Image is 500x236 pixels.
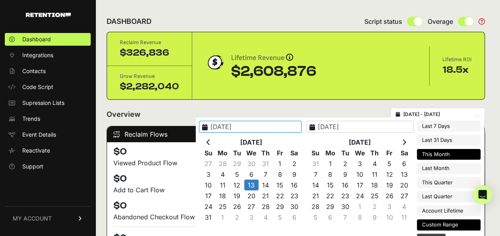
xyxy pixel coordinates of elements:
[201,147,216,158] th: Su
[308,201,323,212] td: 28
[120,39,179,46] div: Reclaim Revenue
[216,137,287,147] th: [DATE]
[308,180,323,190] td: 14
[273,180,287,190] td: 15
[323,147,338,158] th: Mo
[201,190,216,201] td: 17
[308,169,323,180] td: 7
[205,52,225,72] img: dollar-coin-05c43ed7efb7bc0c12610022525b4bbbb207c7efeef5aecc26f025e68dcafac9.png
[216,158,230,169] td: 28
[397,158,411,169] td: 6
[417,163,481,174] li: Last Month
[244,212,259,222] td: 3
[308,190,323,201] td: 21
[22,67,46,75] span: Contacts
[113,185,222,195] div: Add to Cart Flow
[201,201,216,212] td: 24
[107,16,152,27] h2: DASHBOARD
[201,158,216,169] td: 27
[323,201,338,212] td: 29
[338,212,352,222] td: 7
[367,201,382,212] td: 2
[244,147,259,158] th: We
[22,131,56,139] span: Event Details
[22,162,43,170] span: Support
[244,190,259,201] td: 20
[5,160,91,173] a: Support
[338,201,352,212] td: 30
[259,190,273,201] td: 21
[259,169,273,180] td: 7
[216,190,230,201] td: 18
[397,147,411,158] th: Sa
[216,212,230,222] td: 1
[22,51,53,59] span: Integrations
[352,147,367,158] th: We
[273,190,287,201] td: 22
[230,180,244,190] td: 12
[417,191,481,202] li: Last Quarter
[323,169,338,180] td: 8
[287,212,302,222] td: 6
[5,49,91,62] a: Integrations
[352,158,367,169] td: 3
[113,158,222,168] div: Viewed Product Flow
[230,158,244,169] td: 29
[244,169,259,180] td: 6
[287,190,302,201] td: 23
[287,169,302,180] td: 9
[231,64,316,79] div: $2,608,876
[120,80,179,93] div: $2,282,040
[5,65,91,77] a: Contacts
[323,190,338,201] td: 22
[367,147,382,158] th: Th
[201,212,216,222] td: 31
[273,147,287,158] th: Fr
[352,201,367,212] td: 1
[352,180,367,190] td: 17
[22,115,40,123] span: Trends
[417,121,481,132] li: Last 7 Days
[13,215,52,222] span: MY ACCOUNT
[216,147,230,158] th: Mo
[5,81,91,93] a: Code Script
[367,190,382,201] td: 25
[323,158,338,169] td: 1
[417,149,481,160] li: This Month
[113,212,222,222] div: Abandoned Checkout Flow
[382,169,397,180] td: 12
[308,158,323,169] td: 31
[382,190,397,201] td: 26
[273,212,287,222] td: 5
[230,147,244,158] th: Tu
[287,201,302,212] td: 30
[22,35,51,43] span: Dashboard
[382,201,397,212] td: 3
[367,180,382,190] td: 18
[323,137,397,147] th: [DATE]
[338,180,352,190] td: 16
[259,201,273,212] td: 28
[338,158,352,169] td: 2
[230,212,244,222] td: 2
[287,147,302,158] th: Sa
[120,46,179,59] div: $326,836
[417,177,481,188] li: This Quarter
[230,201,244,212] td: 26
[259,180,273,190] td: 14
[382,147,397,158] th: Fr
[259,212,273,222] td: 4
[352,190,367,201] td: 24
[5,97,91,109] a: Supression Lists
[201,169,216,180] td: 3
[5,206,91,230] a: MY ACCOUNT
[397,180,411,190] td: 20
[244,158,259,169] td: 30
[216,169,230,180] td: 4
[287,158,302,169] td: 2
[259,147,273,158] th: Th
[216,180,230,190] td: 11
[107,109,140,120] h2: Overview
[120,72,179,80] div: Grow Revenue
[352,169,367,180] td: 10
